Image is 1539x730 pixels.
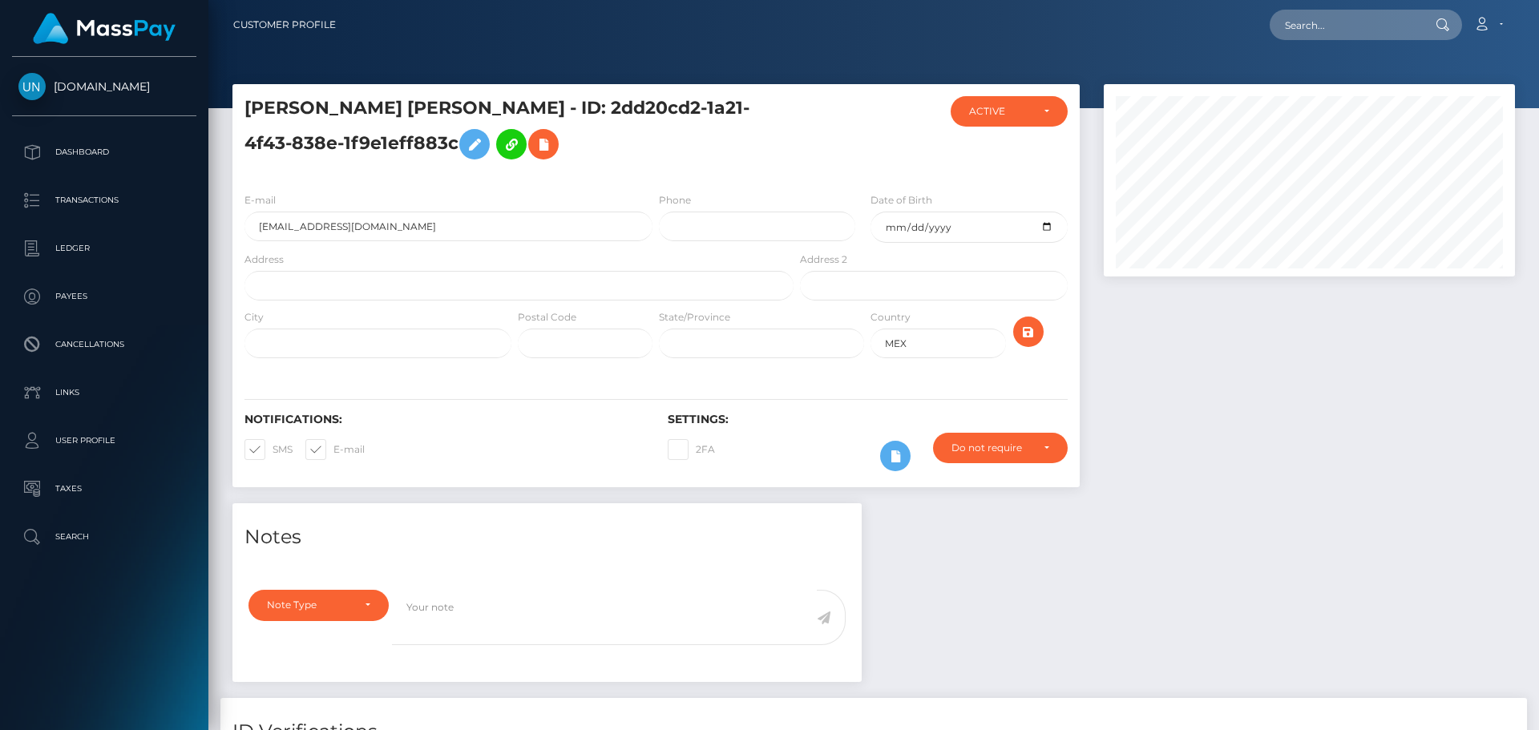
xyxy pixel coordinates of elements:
p: Search [18,525,190,549]
h5: [PERSON_NAME] [PERSON_NAME] - ID: 2dd20cd2-1a21-4f43-838e-1f9e1eff883c [244,96,785,167]
label: E-mail [244,193,276,208]
h6: Notifications: [244,413,644,426]
p: User Profile [18,429,190,453]
label: E-mail [305,439,365,460]
button: Note Type [248,590,389,620]
img: Unlockt.me [18,73,46,100]
img: MassPay Logo [33,13,176,44]
a: Dashboard [12,132,196,172]
div: Note Type [267,599,352,611]
p: Payees [18,284,190,309]
a: Links [12,373,196,413]
p: Dashboard [18,140,190,164]
p: Cancellations [18,333,190,357]
input: Search... [1270,10,1420,40]
span: [DOMAIN_NAME] [12,79,196,94]
a: Ledger [12,228,196,268]
label: City [244,310,264,325]
label: State/Province [659,310,730,325]
button: Do not require [933,433,1068,463]
h4: Notes [244,523,850,551]
label: Date of Birth [870,193,932,208]
a: User Profile [12,421,196,461]
label: SMS [244,439,293,460]
a: Taxes [12,469,196,509]
a: Payees [12,276,196,317]
a: Transactions [12,180,196,220]
div: ACTIVE [969,105,1031,118]
p: Transactions [18,188,190,212]
label: 2FA [668,439,715,460]
p: Links [18,381,190,405]
div: Do not require [951,442,1031,454]
label: Address 2 [800,252,847,267]
p: Taxes [18,477,190,501]
a: Customer Profile [233,8,336,42]
label: Postal Code [518,310,576,325]
label: Address [244,252,284,267]
button: ACTIVE [951,96,1068,127]
a: Cancellations [12,325,196,365]
h6: Settings: [668,413,1067,426]
label: Country [870,310,911,325]
a: Search [12,517,196,557]
label: Phone [659,193,691,208]
p: Ledger [18,236,190,260]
